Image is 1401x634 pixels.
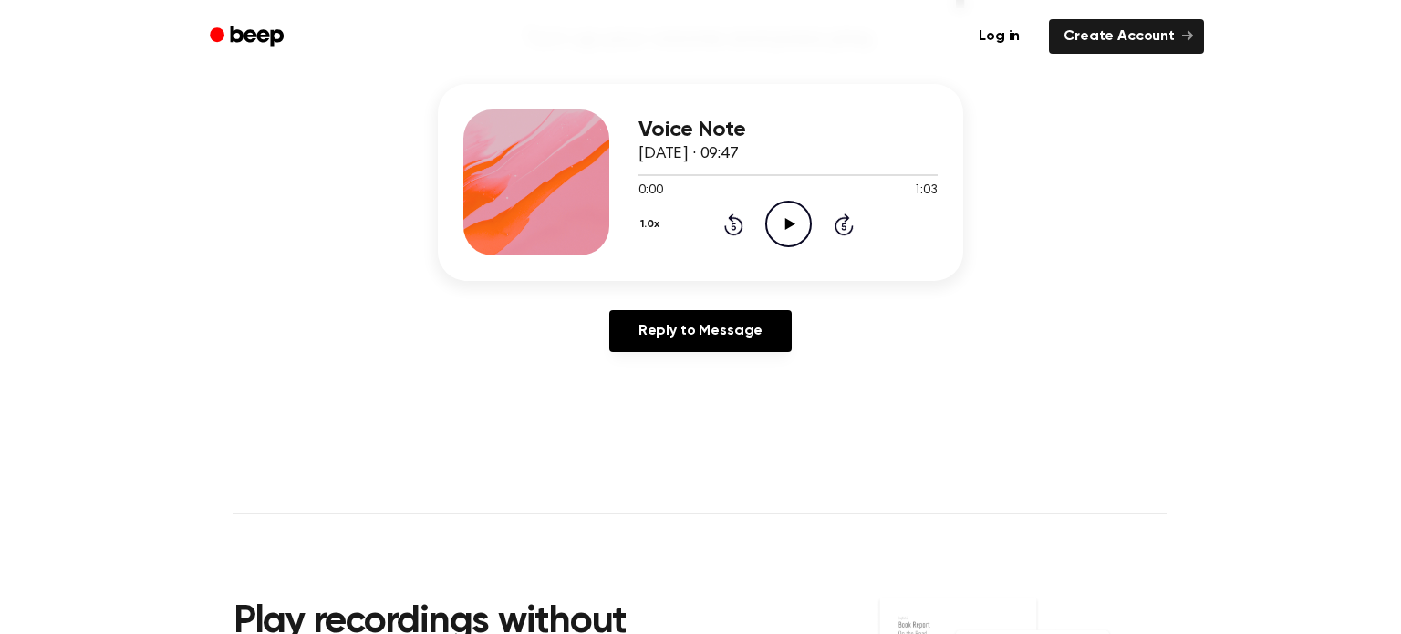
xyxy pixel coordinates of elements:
[609,310,792,352] a: Reply to Message
[197,19,300,55] a: Beep
[1049,19,1204,54] a: Create Account
[638,146,739,162] span: [DATE] · 09:47
[914,182,938,201] span: 1:03
[638,209,666,240] button: 1.0x
[960,16,1038,57] a: Log in
[638,182,662,201] span: 0:00
[638,118,938,142] h3: Voice Note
